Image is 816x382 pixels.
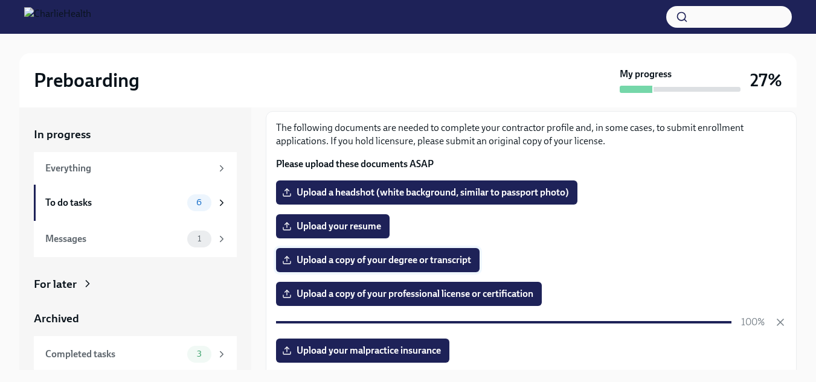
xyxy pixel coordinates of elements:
span: Upload a copy of your degree or transcript [284,254,471,266]
a: Archived [34,311,237,326]
button: Cancel [774,316,786,328]
span: 1 [190,234,208,243]
a: Completed tasks3 [34,336,237,372]
a: Messages1 [34,221,237,257]
span: Upload a headshot (white background, similar to passport photo) [284,186,569,199]
strong: Please upload these documents ASAP [276,158,434,170]
strong: My progress [620,68,672,81]
h2: Preboarding [34,68,140,92]
span: Upload a copy of your professional license or certification [284,288,533,300]
h3: 27% [750,69,782,91]
a: In progress [34,127,237,142]
div: Completed tasks [45,348,182,361]
a: For later [34,276,237,292]
p: 100% [741,316,765,329]
div: To do tasks [45,196,182,209]
span: Upload your resume [284,220,381,232]
div: Everything [45,162,211,175]
label: Upload your malpractice insurance [276,339,449,363]
span: 3 [190,349,209,358]
label: Upload your resume [276,214,390,238]
label: Upload a headshot (white background, similar to passport photo) [276,180,577,205]
a: To do tasks6 [34,185,237,221]
span: Upload your malpractice insurance [284,345,441,357]
div: For later [34,276,77,292]
label: Upload a copy of your professional license or certification [276,282,542,306]
label: Upload a copy of your degree or transcript [276,248,480,272]
a: Everything [34,152,237,185]
p: The following documents are needed to complete your contractor profile and, in some cases, to sub... [276,121,786,148]
img: CharlieHealth [24,7,91,27]
span: 6 [189,198,209,207]
div: Messages [45,232,182,246]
